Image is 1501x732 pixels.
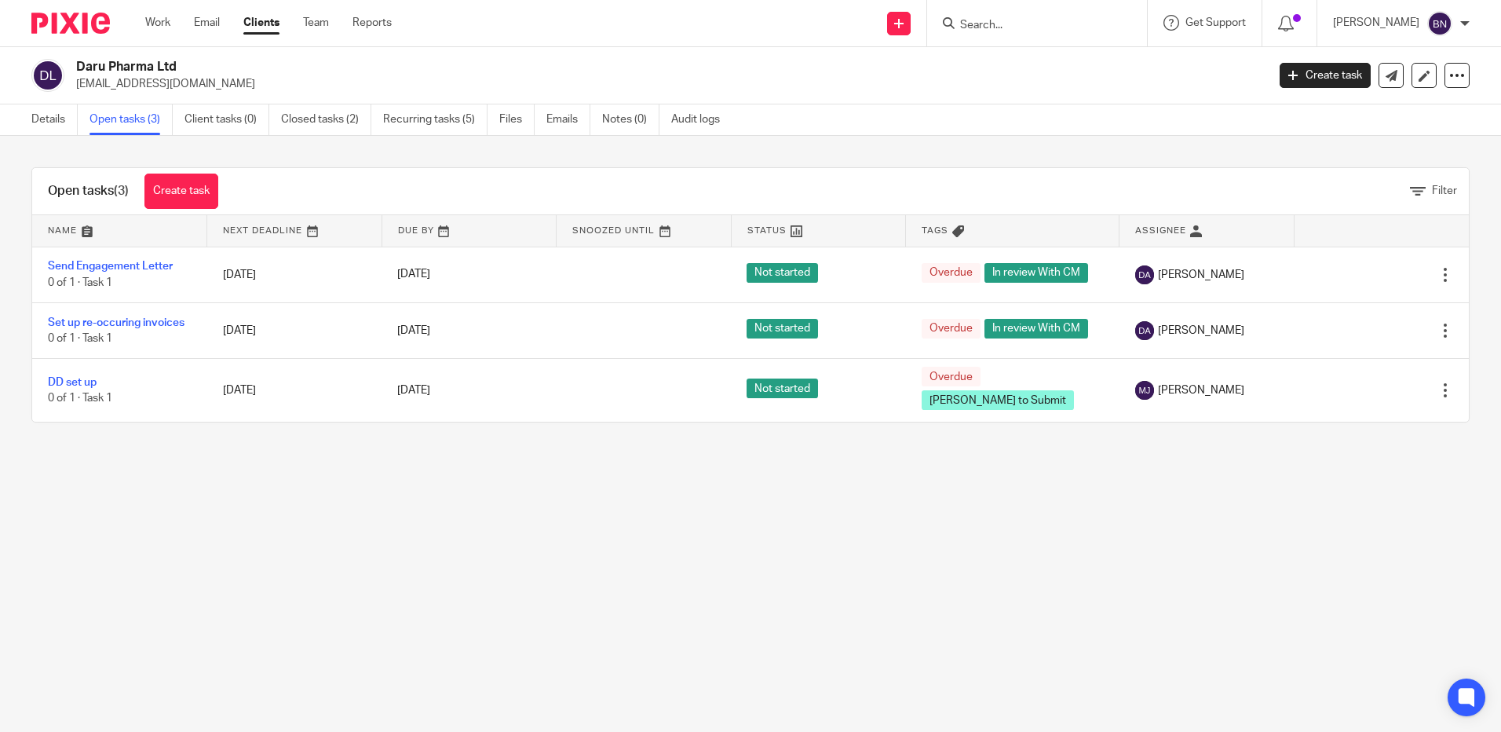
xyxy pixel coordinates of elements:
a: Team [303,15,329,31]
a: Clients [243,15,279,31]
span: [PERSON_NAME] [1158,267,1244,283]
img: Pixie [31,13,110,34]
span: Not started [747,379,818,398]
h2: Daru Pharma Ltd [76,59,1020,75]
td: [DATE] [207,302,382,358]
a: Files [499,104,535,135]
a: Notes (0) [602,104,659,135]
a: Open tasks (3) [89,104,173,135]
a: Emails [546,104,590,135]
img: svg%3E [31,59,64,92]
a: Work [145,15,170,31]
a: Create task [144,174,218,209]
span: Overdue [922,367,981,386]
a: Closed tasks (2) [281,104,371,135]
span: 0 of 1 · Task 1 [48,277,112,288]
span: Overdue [922,319,981,339]
td: [DATE] [207,359,382,423]
a: Details [31,104,78,135]
span: [DATE] [397,269,430,280]
a: Reports [352,15,392,31]
a: DD set up [48,377,97,388]
h1: Open tasks [48,183,129,199]
span: [DATE] [397,385,430,396]
a: Email [194,15,220,31]
input: Search [959,19,1100,33]
a: Set up re-occuring invoices [48,317,184,328]
span: [PERSON_NAME] [1158,323,1244,339]
span: Get Support [1185,17,1246,28]
a: Send Engagement Letter [48,261,173,272]
span: 0 of 1 · Task 1 [48,333,112,344]
span: Tags [922,226,948,235]
span: [PERSON_NAME] to Submit [922,390,1074,410]
span: In review With CM [984,319,1088,339]
span: Status [747,226,787,235]
span: Filter [1432,185,1457,196]
a: Client tasks (0) [184,104,269,135]
span: [DATE] [397,325,430,336]
img: svg%3E [1135,381,1154,400]
span: Snoozed Until [572,226,655,235]
td: [DATE] [207,247,382,302]
img: svg%3E [1135,321,1154,340]
img: svg%3E [1135,265,1154,284]
span: Overdue [922,263,981,283]
span: (3) [114,185,129,197]
a: Audit logs [671,104,732,135]
span: In review With CM [984,263,1088,283]
p: [EMAIL_ADDRESS][DOMAIN_NAME] [76,76,1256,92]
span: [PERSON_NAME] [1158,382,1244,398]
span: Not started [747,263,818,283]
img: svg%3E [1427,11,1452,36]
a: Create task [1280,63,1371,88]
span: Not started [747,319,818,339]
span: 0 of 1 · Task 1 [48,393,112,404]
p: [PERSON_NAME] [1333,15,1419,31]
a: Recurring tasks (5) [383,104,488,135]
